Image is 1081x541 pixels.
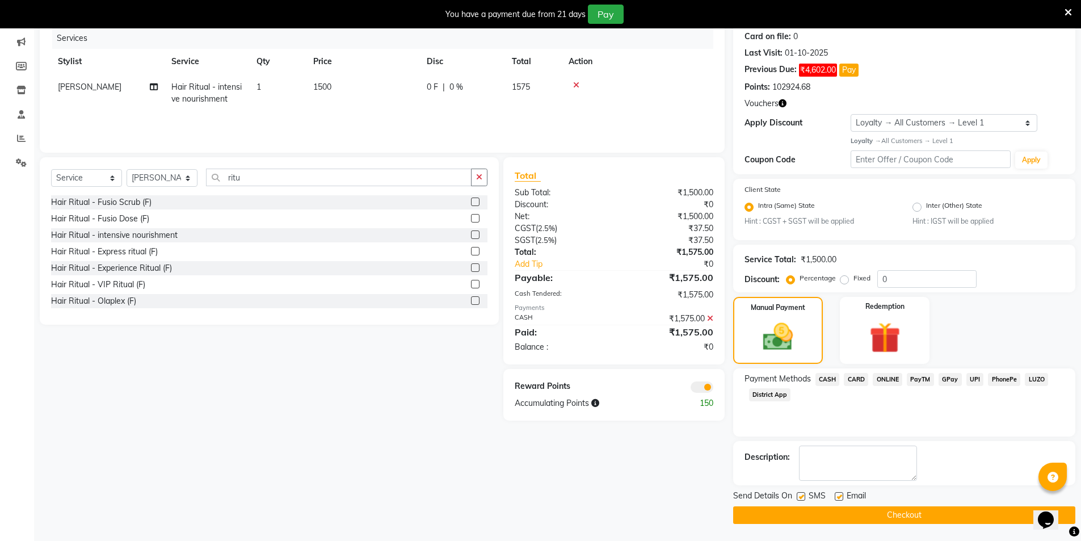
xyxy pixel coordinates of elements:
span: Hair Ritual - intensive nourishment [171,82,242,104]
span: 2.5% [538,224,555,233]
div: Previous Due: [744,64,797,77]
div: ₹1,575.00 [614,289,722,301]
strong: Loyalty → [851,137,881,145]
div: ₹1,500.00 [614,211,722,223]
div: ( ) [506,223,614,234]
div: Points: [744,81,770,93]
a: Add Tip [506,258,632,270]
div: ₹1,575.00 [614,313,722,325]
span: ONLINE [873,373,902,386]
div: Hair Ritual - Fusio Dose (F) [51,213,149,225]
span: UPI [966,373,984,386]
img: _cash.svg [754,320,802,354]
span: 1575 [512,82,530,92]
span: Payment Methods [744,373,811,385]
label: Percentage [800,273,836,283]
div: Sub Total: [506,187,614,199]
span: 1 [256,82,261,92]
div: Card on file: [744,31,791,43]
div: Hair Ritual - Experience Ritual (F) [51,262,172,274]
span: SMS [809,490,826,504]
span: CARD [844,373,868,386]
span: 2.5% [537,236,554,245]
span: Total [515,170,541,182]
span: CASH [815,373,840,386]
div: 01-10-2025 [785,47,828,59]
span: LUZO [1025,373,1048,386]
div: ₹1,500.00 [801,254,836,266]
div: Discount: [506,199,614,211]
div: CASH [506,313,614,325]
div: All Customers → Level 1 [851,136,1064,146]
div: ₹1,575.00 [614,271,722,284]
img: _gift.svg [860,318,910,357]
div: Total: [506,246,614,258]
div: 150 [668,397,722,409]
div: 102924.68 [772,81,810,93]
span: 0 % [449,81,463,93]
div: Hair Ritual - VIP Ritual (F) [51,279,145,291]
div: ₹37.50 [614,234,722,246]
th: Total [505,49,562,74]
label: Redemption [865,301,905,312]
button: Pay [839,64,859,77]
div: Hair Ritual - Express ritual (F) [51,246,158,258]
div: Balance : [506,341,614,353]
input: Enter Offer / Coupon Code [851,150,1011,168]
div: Coupon Code [744,154,851,166]
span: Send Details On [733,490,792,504]
div: Paid: [506,325,614,339]
div: Cash Tendered: [506,289,614,301]
div: ₹0 [614,199,722,211]
button: Apply [1015,152,1048,169]
div: Accumulating Points [506,397,667,409]
div: Last Visit: [744,47,783,59]
div: Net: [506,211,614,223]
span: SGST [515,235,535,245]
span: 1500 [313,82,331,92]
label: Client State [744,184,781,195]
div: ₹0 [632,258,722,270]
div: ₹1,575.00 [614,325,722,339]
th: Qty [250,49,306,74]
label: Fixed [853,273,870,283]
div: You have a payment due from 21 days [445,9,586,20]
div: Description: [744,451,790,463]
div: Hair Ritual - Fusio Scrub (F) [51,196,152,208]
small: Hint : IGST will be applied [912,216,1064,227]
th: Stylist [51,49,165,74]
span: ₹4,602.00 [799,64,837,77]
div: ₹0 [614,341,722,353]
small: Hint : CGST + SGST will be applied [744,216,896,227]
span: [PERSON_NAME] [58,82,121,92]
span: PayTM [907,373,934,386]
span: CGST [515,223,536,233]
div: Hair Ritual - Olaplex (F) [51,295,136,307]
span: Vouchers [744,98,779,110]
div: Payable: [506,271,614,284]
label: Intra (Same) State [758,200,815,214]
div: ₹1,575.00 [614,246,722,258]
div: ₹37.50 [614,223,722,234]
div: Service Total: [744,254,796,266]
div: 0 [793,31,798,43]
div: ( ) [506,234,614,246]
div: Services [52,28,722,49]
div: ₹1,500.00 [614,187,722,199]
label: Inter (Other) State [926,200,982,214]
label: Manual Payment [751,303,805,313]
div: Hair Ritual - intensive nourishment [51,229,178,241]
input: Search or Scan [206,169,472,186]
span: District App [749,388,791,401]
span: 0 F [427,81,438,93]
button: Checkout [733,506,1075,524]
th: Price [306,49,420,74]
button: Pay [588,5,624,24]
div: Reward Points [506,380,614,393]
th: Disc [420,49,505,74]
span: Email [847,490,866,504]
span: | [443,81,445,93]
iframe: chat widget [1033,496,1070,530]
th: Action [562,49,713,74]
div: Payments [515,303,713,313]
